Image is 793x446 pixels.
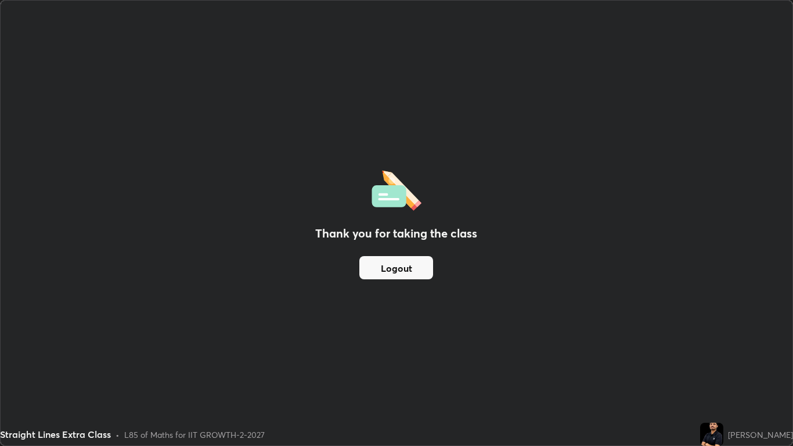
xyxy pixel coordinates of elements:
div: [PERSON_NAME] [728,429,793,441]
div: L85 of Maths for IIT GROWTH-2-2027 [124,429,265,441]
button: Logout [359,256,433,279]
img: 735308238763499f9048cdecfa3c01cf.jpg [700,423,723,446]
img: offlineFeedback.1438e8b3.svg [372,167,421,211]
h2: Thank you for taking the class [315,225,477,242]
div: • [116,429,120,441]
